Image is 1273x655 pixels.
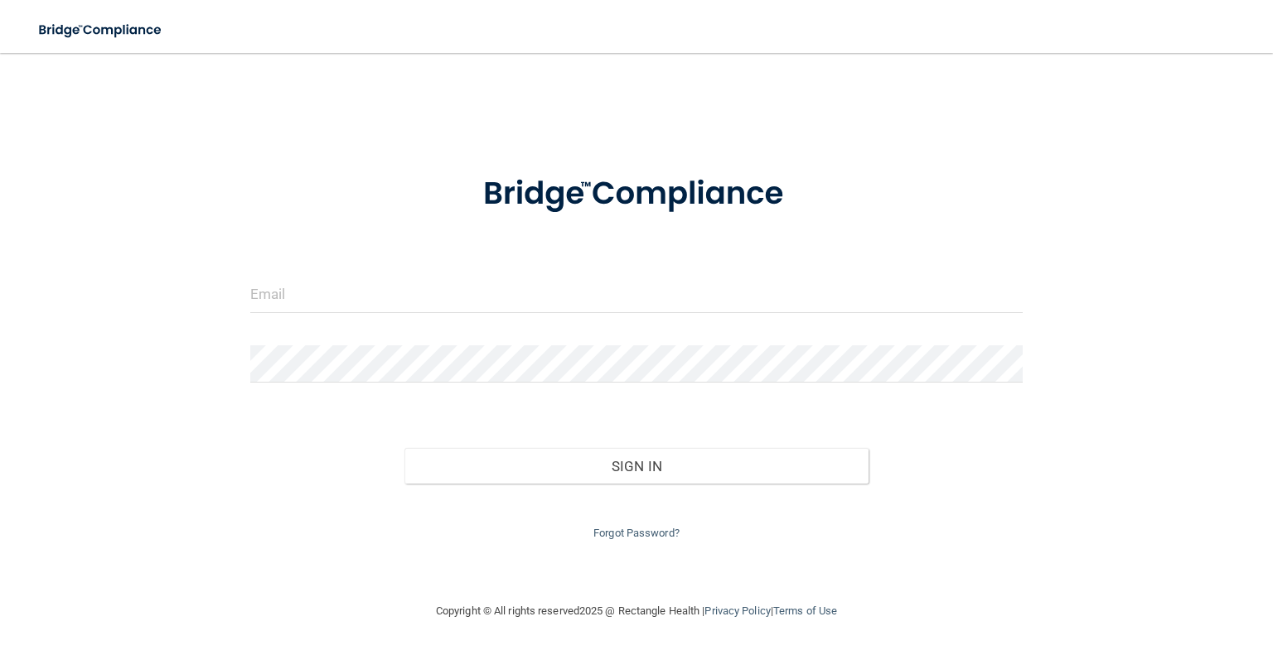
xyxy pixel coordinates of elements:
[25,13,177,47] img: bridge_compliance_login_screen.278c3ca4.svg
[450,152,824,236] img: bridge_compliance_login_screen.278c3ca4.svg
[250,276,1023,313] input: Email
[404,448,868,484] button: Sign In
[334,585,939,638] div: Copyright © All rights reserved 2025 @ Rectangle Health | |
[593,527,680,539] a: Forgot Password?
[773,604,837,617] a: Terms of Use
[704,604,770,617] a: Privacy Policy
